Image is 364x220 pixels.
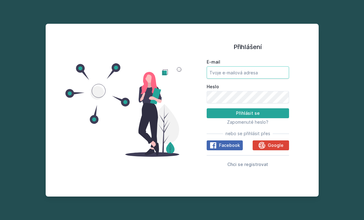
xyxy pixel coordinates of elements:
[207,66,289,79] input: Tvoje e-mailová adresa
[207,140,243,150] button: Facebook
[207,108,289,118] button: Přihlásit se
[227,162,268,167] span: Chci se registrovat
[253,140,289,150] button: Google
[227,160,268,168] button: Chci se registrovat
[225,131,270,137] span: nebo se přihlásit přes
[268,142,283,148] span: Google
[227,119,268,125] span: Zapomenuté heslo?
[219,142,240,148] span: Facebook
[207,59,289,65] label: E-mail
[207,42,289,52] h1: Přihlášení
[207,84,289,90] label: Heslo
